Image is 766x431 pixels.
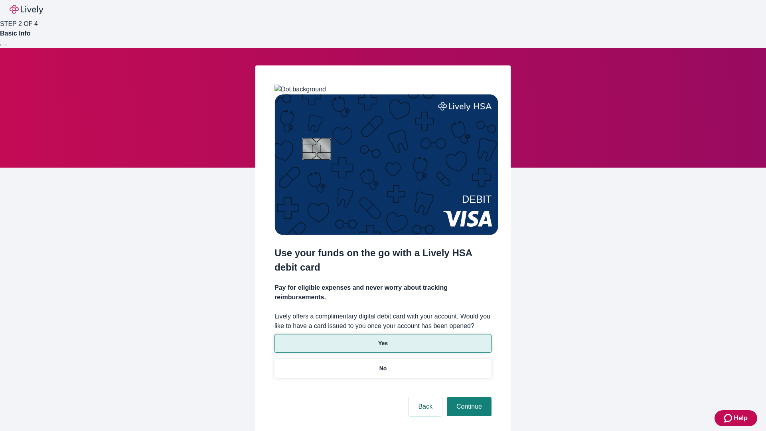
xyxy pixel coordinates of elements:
[274,246,492,275] h2: Use your funds on the go with a Lively HSA debit card
[447,397,492,416] button: Continue
[274,312,492,331] label: Lively offers a complimentary digital debit card with your account. Would you like to have a card...
[409,397,442,416] button: Back
[274,283,492,302] h4: Pay for eligible expenses and never worry about tracking reimbursements.
[274,85,326,94] img: Dot background
[10,5,43,14] img: Lively
[274,94,498,235] img: Debit card
[274,359,492,378] button: No
[715,410,757,426] button: Zendesk support iconHelp
[378,339,388,348] p: Yes
[724,413,734,423] svg: Zendesk support icon
[379,364,387,373] p: No
[734,413,748,423] span: Help
[274,334,492,353] button: Yes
